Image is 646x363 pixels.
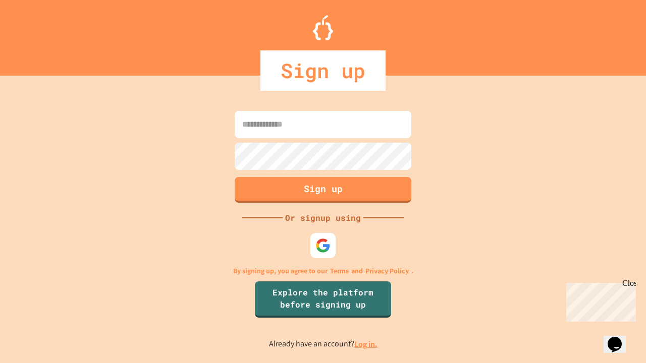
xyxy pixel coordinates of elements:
[313,15,333,40] img: Logo.svg
[315,238,331,253] img: google-icon.svg
[269,338,378,350] p: Already have an account?
[233,266,413,276] p: By signing up, you agree to our and .
[365,266,409,276] a: Privacy Policy
[354,339,378,349] a: Log in.
[4,4,70,64] div: Chat with us now!Close
[255,281,391,318] a: Explore the platform before signing up
[562,279,636,322] iframe: chat widget
[604,323,636,353] iframe: chat widget
[283,212,363,224] div: Or signup using
[235,177,411,203] button: Sign up
[260,50,386,91] div: Sign up
[330,266,349,276] a: Terms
